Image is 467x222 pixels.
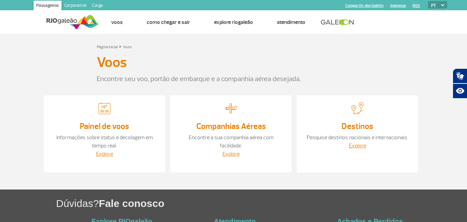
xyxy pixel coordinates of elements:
a: Como chegar e sair [147,19,190,26]
a: RQS [413,3,420,8]
a: Explore [223,151,240,157]
a: Informações sobre status e decolagem em tempo real. [56,134,153,149]
button: Abrir recursos assistivos. [453,83,467,99]
a: Companhias Aéreas [196,121,266,131]
h1: Dúvidas? [56,196,467,210]
span: Fale conosco [99,198,164,209]
a: Explore [96,151,113,157]
p: Encontre seu voo, portão de embarque e a companhia aérea desejada. [97,74,370,84]
a: Página inicial [97,44,118,50]
h3: Voos [97,54,127,71]
a: Imprensa [390,3,406,8]
a: Painel de voos [80,121,129,131]
div: Plugin de acessibilidade da Hand Talk. [453,68,467,99]
a: Voos [111,19,123,26]
a: Explore RIOgaleão [214,19,253,26]
a: Destinos [342,121,373,131]
a: Voos [123,44,132,50]
a: > [119,42,121,50]
a: Passageiros [34,1,62,12]
a: Corporativo [62,1,89,12]
a: Encontre a sua companhia aérea com facilidade. [189,134,273,149]
a: Atendimento [277,19,305,26]
a: Compra On-line GaleOn [345,3,384,8]
a: Cargo [89,1,106,12]
a: Explore [349,142,366,149]
button: Abrir tradutor de língua de sinais. [453,68,467,83]
a: Pesquise destinos nacionais e internacionais. [307,134,408,141]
